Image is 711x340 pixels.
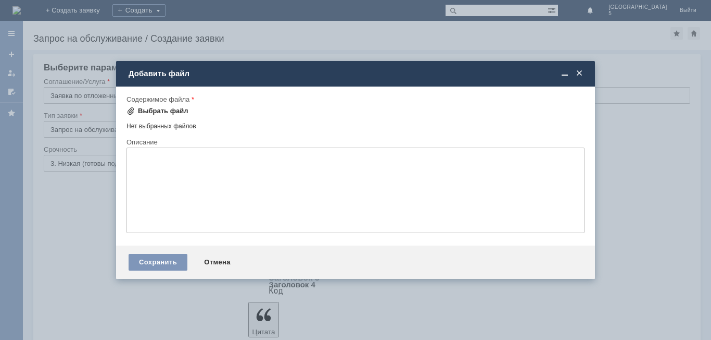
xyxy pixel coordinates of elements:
div: Добавить файл [129,69,585,78]
div: Нет выбранных файлов [126,118,585,130]
div: Содержимое файла [126,96,582,103]
span: Закрыть [574,69,585,78]
div: Прошу удалить отложенные чеки за [DATE] [PERSON_NAME] [PERSON_NAME] [4,4,152,21]
div: Описание [126,139,582,145]
span: Свернуть (Ctrl + M) [560,69,570,78]
div: Выбрать файл [138,107,188,115]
